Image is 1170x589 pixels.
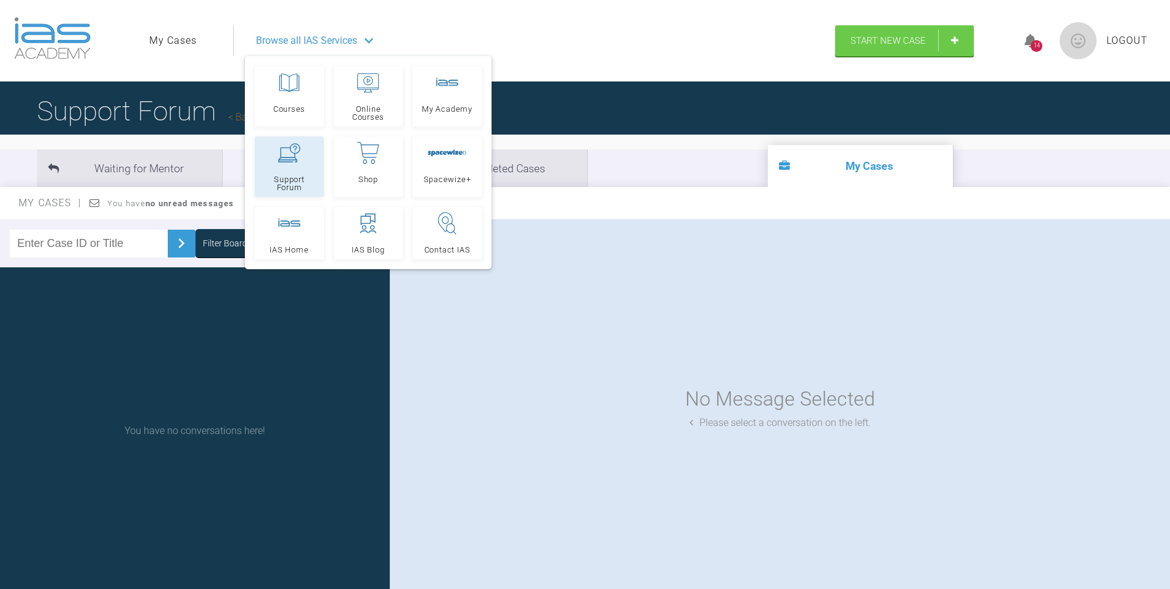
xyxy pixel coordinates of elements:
[422,105,472,113] span: My Academy
[270,246,308,254] span: IAS Home
[413,66,482,127] a: My Academy
[768,145,953,187] li: My Cases
[413,136,482,197] a: Spacewize+
[1060,22,1097,59] img: profile.png
[334,136,403,197] a: Shop
[203,236,263,250] div: Filter Boards: All
[402,149,587,187] li: Completed Cases
[334,66,403,127] a: Online Courses
[149,33,197,49] a: My Cases
[339,105,397,121] span: Online Courses
[37,149,222,187] li: Waiting for Mentor
[256,33,357,49] span: Browse all IAS Services
[107,199,234,208] span: You have
[273,105,305,113] span: Courses
[424,246,471,254] span: Contact IAS
[1106,33,1148,49] a: Logout
[358,175,378,183] span: Shop
[851,35,926,46] span: Start New Case
[19,197,82,209] span: My Cases
[835,25,974,56] a: Start New Case
[146,199,234,208] strong: no unread messages
[413,207,482,259] a: Contact IAS
[1031,40,1042,52] div: 14
[260,175,318,191] span: Support Forum
[352,246,384,254] span: IAS Blog
[334,207,403,259] a: IAS Blog
[14,17,91,59] img: logo-light.3e3ef733.png
[171,233,191,253] img: chevronRight.28bd32b0.svg
[255,66,324,127] a: Courses
[37,90,296,133] h1: Support Forum
[685,383,875,415] div: No Message Selected
[690,415,871,431] div: Please select a conversation on the left.
[255,207,324,259] a: IAS Home
[10,230,168,257] input: Enter Case ID or Title
[228,111,296,123] a: Back to Home
[255,136,324,197] a: Support Forum
[424,175,471,183] span: Spacewize+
